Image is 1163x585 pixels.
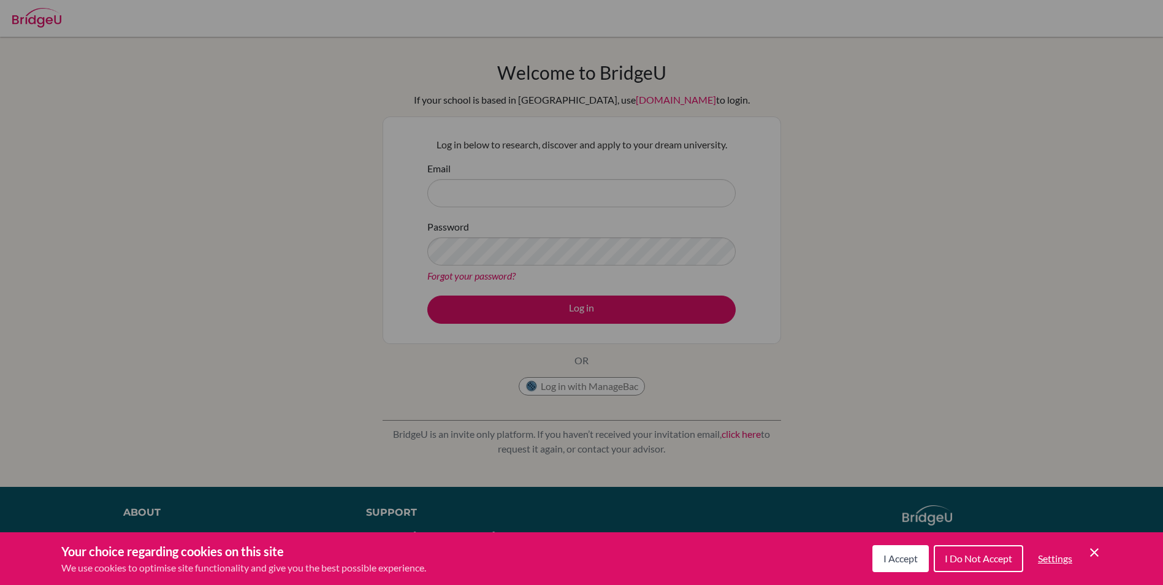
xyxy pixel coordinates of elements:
button: I Accept [872,545,929,572]
p: We use cookies to optimise site functionality and give you the best possible experience. [61,560,426,575]
span: I Accept [883,552,918,564]
h3: Your choice regarding cookies on this site [61,542,426,560]
button: Settings [1028,546,1082,571]
span: I Do Not Accept [945,552,1012,564]
button: I Do Not Accept [934,545,1023,572]
span: Settings [1038,552,1072,564]
button: Save and close [1087,545,1102,560]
